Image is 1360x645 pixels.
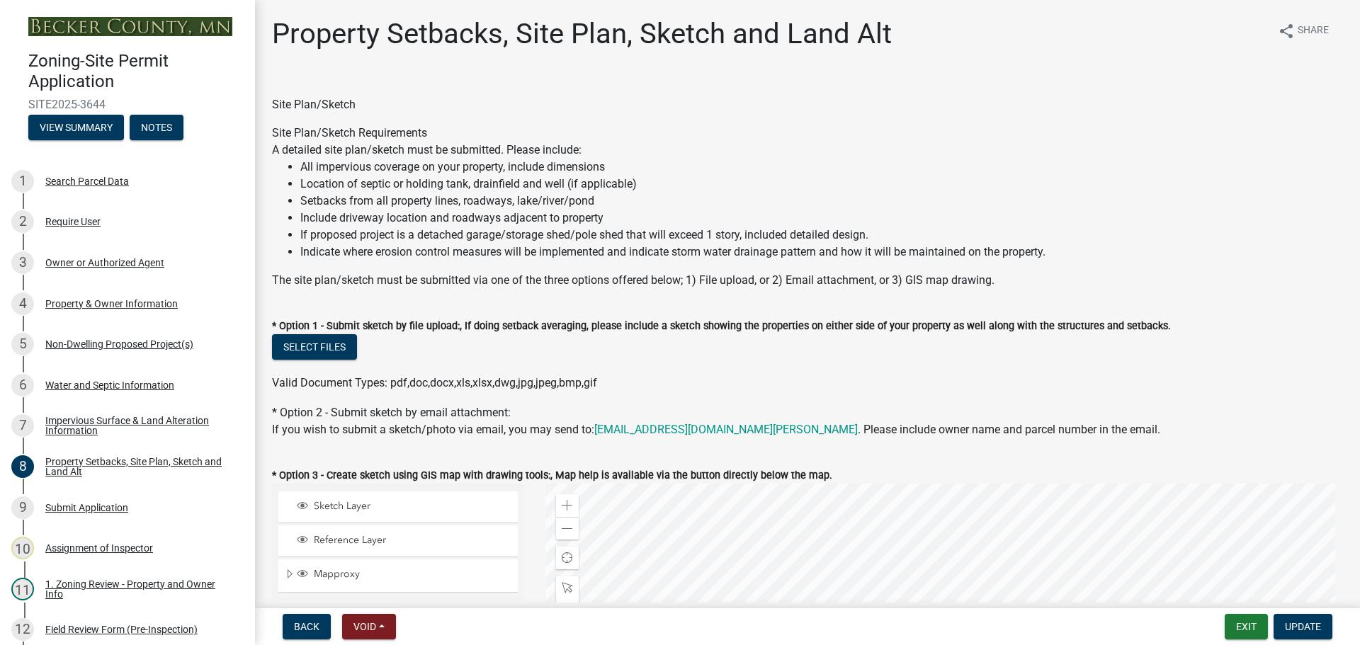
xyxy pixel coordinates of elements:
[283,614,331,639] button: Back
[11,414,34,437] div: 7
[300,227,1343,244] li: If proposed project is a detached garage/storage shed/pole shed that will exceed 1 story, include...
[594,423,858,436] a: [EMAIL_ADDRESS][DOMAIN_NAME][PERSON_NAME]
[45,299,178,309] div: Property & Owner Information
[272,334,357,360] button: Select files
[310,534,513,547] span: Reference Layer
[45,416,232,435] div: Impervious Surface & Land Alteration Information
[45,543,153,553] div: Assignment of Inspector
[45,217,101,227] div: Require User
[272,125,1343,289] div: Site Plan/Sketch Requirements
[272,96,1343,113] div: Site Plan/Sketch
[272,423,1160,436] span: If you wish to submit a sketch/photo via email, you may send to: . Please include owner name and ...
[300,193,1343,210] li: Setbacks from all property lines, roadways, lake/river/pond
[45,457,232,476] div: Property Setbacks, Site Plan, Sketch and Land Alt
[11,210,34,233] div: 2
[45,503,128,513] div: Submit Application
[556,547,579,569] div: Find my location
[300,176,1343,193] li: Location of septic or holding tank, drainfield and well (if applicable)
[300,244,1343,261] li: Indicate where erosion control measures will be implemented and indicate storm water drainage pat...
[11,578,34,600] div: 11
[556,494,579,517] div: Zoom in
[300,210,1343,227] li: Include driveway location and roadways adjacent to property
[11,537,34,559] div: 10
[28,51,244,92] h4: Zoning-Site Permit Application
[130,115,183,140] button: Notes
[272,376,597,389] span: Valid Document Types: pdf,doc,docx,xls,xlsx,dwg,jpg,jpeg,bmp,gif
[272,272,1343,289] div: The site plan/sketch must be submitted via one of the three options offered below; 1) File upload...
[28,17,232,36] img: Becker County, Minnesota
[11,292,34,315] div: 4
[45,380,174,390] div: Water and Septic Information
[28,98,227,111] span: SITE2025-3644
[11,455,34,478] div: 8
[11,251,34,274] div: 3
[45,339,193,349] div: Non-Dwelling Proposed Project(s)
[278,559,518,592] li: Mapproxy
[284,568,295,583] span: Expand
[272,321,1171,331] label: * Option 1 - Submit sketch by file upload:, If doing setback averaging, please include a sketch s...
[1278,23,1295,40] i: share
[11,333,34,355] div: 5
[272,471,832,481] label: * Option 3 - Create sketch using GIS map with drawing tools:, Map help is available via the butto...
[11,170,34,193] div: 1
[28,115,124,140] button: View Summary
[45,258,164,268] div: Owner or Authorized Agent
[45,176,129,186] div: Search Parcel Data
[310,568,513,581] span: Mapproxy
[272,404,1343,438] div: * Option 2 - Submit sketch by email attachment:
[1298,23,1329,40] span: Share
[130,122,183,134] wm-modal-confirm: Notes
[1274,614,1332,639] button: Update
[277,488,519,596] ul: Layer List
[11,618,34,641] div: 12
[1285,621,1321,632] span: Update
[11,374,34,396] div: 6
[1266,17,1340,45] button: shareShare
[310,500,513,513] span: Sketch Layer
[11,496,34,519] div: 9
[295,500,513,514] div: Sketch Layer
[278,491,518,523] li: Sketch Layer
[45,624,198,634] div: Field Review Form (Pre-Inspection)
[272,17,892,51] h1: Property Setbacks, Site Plan, Sketch and Land Alt
[1225,614,1268,639] button: Exit
[295,534,513,548] div: Reference Layer
[556,517,579,540] div: Zoom out
[300,159,1343,176] li: All impervious coverage on your property, include dimensions
[272,142,1343,261] div: A detailed site plan/sketch must be submitted. Please include:
[295,568,513,582] div: Mapproxy
[45,579,232,599] div: 1. Zoning Review - Property and Owner Info
[278,525,518,557] li: Reference Layer
[342,614,396,639] button: Void
[28,122,124,134] wm-modal-confirm: Summary
[353,621,376,632] span: Void
[294,621,319,632] span: Back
